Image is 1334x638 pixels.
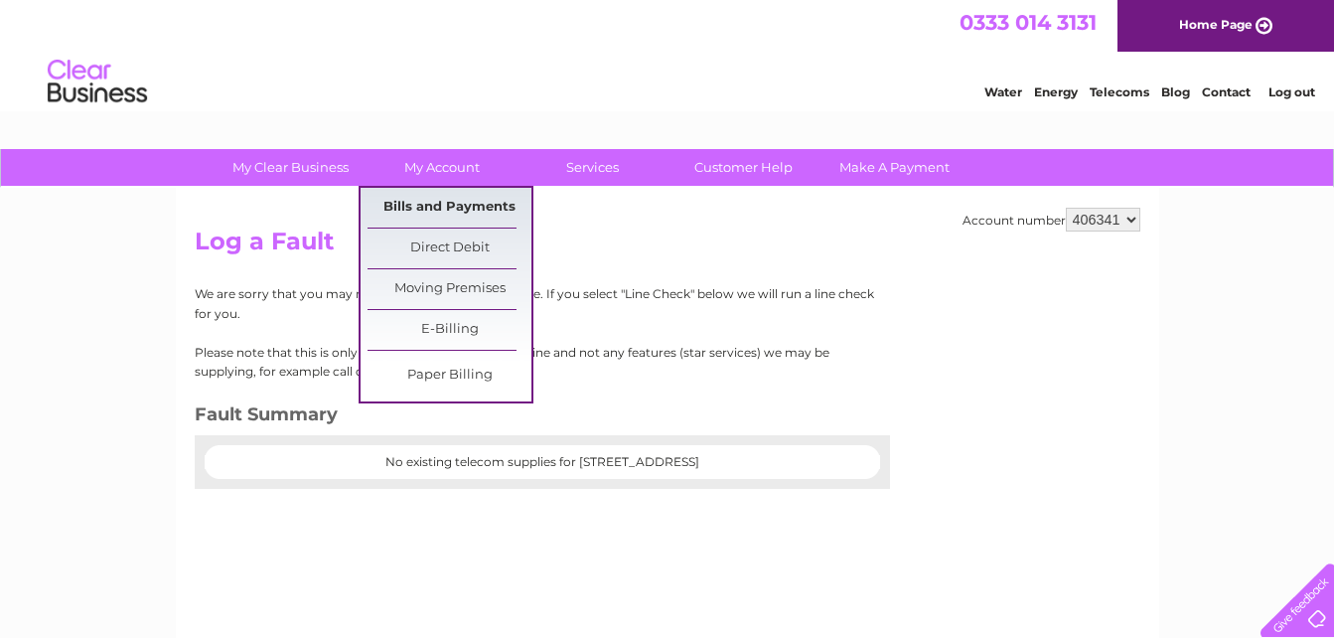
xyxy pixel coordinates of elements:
a: Make A Payment [813,149,976,186]
a: Blog [1161,84,1190,99]
div: Clear Business is a trading name of Verastar Limited (registered in [GEOGRAPHIC_DATA] No. 3667643... [199,11,1137,96]
a: My Account [360,149,523,186]
a: 0333 014 3131 [960,10,1097,35]
a: Moving Premises [368,269,531,309]
img: logo.png [47,52,148,112]
a: Energy [1034,84,1078,99]
a: Log out [1268,84,1315,99]
a: Services [511,149,674,186]
a: Contact [1202,84,1251,99]
a: Direct Debit [368,229,531,268]
a: My Clear Business [209,149,372,186]
h3: Fault Summary [195,400,875,435]
a: Telecoms [1090,84,1149,99]
h2: Log a Fault [195,228,1140,265]
a: Customer Help [662,149,825,186]
p: Please note that this is only for logging a fault with your line and not any features (star servi... [195,343,875,381]
center: No existing telecom supplies for [STREET_ADDRESS] [224,455,860,469]
a: E-Billing [368,310,531,350]
div: Account number [963,208,1140,232]
a: Bills and Payments [368,188,531,228]
a: Paper Billing [368,356,531,396]
p: We are sorry that you may need help with your phone line. If you select "Line Check" below we wil... [195,284,875,322]
a: Water [984,84,1022,99]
